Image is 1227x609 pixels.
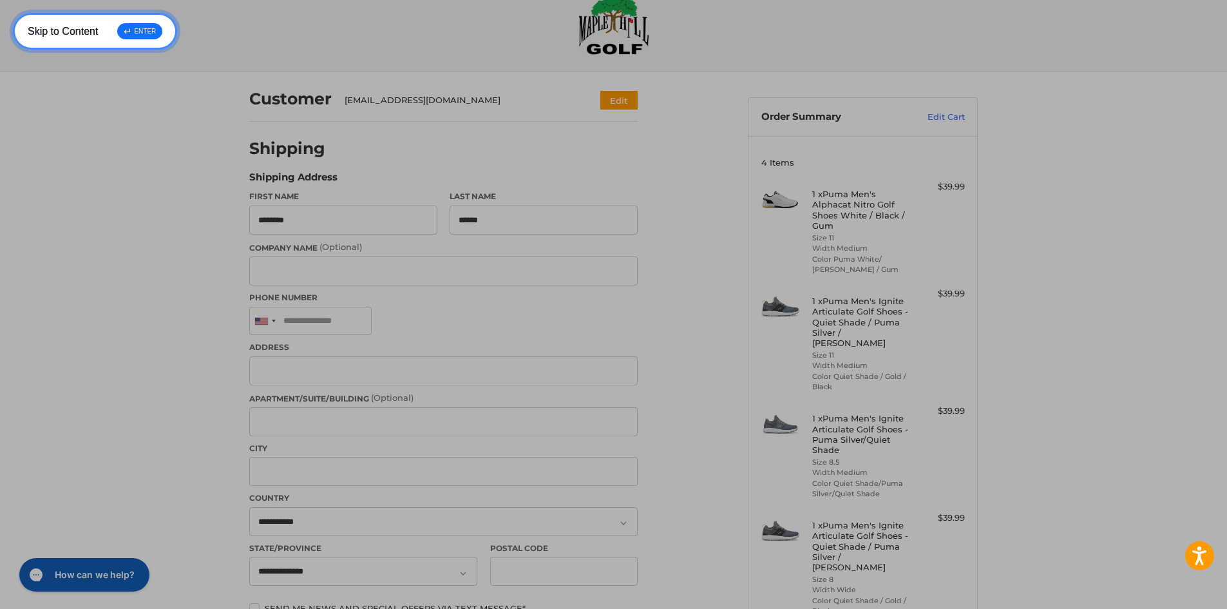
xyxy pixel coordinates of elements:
li: Size 8.5 [812,457,911,468]
li: Color Quiet Shade/Puma Silver/Quiet Shade [812,478,911,499]
h4: 1 x Puma Men's Alphacat Nitro Golf Shoes White / Black / Gum [812,189,911,231]
label: City [249,443,638,454]
li: Width Wide [812,585,911,595]
label: Phone Number [249,292,638,304]
div: $39.99 [914,405,965,418]
li: Size 8 [812,574,911,585]
label: Apartment/Suite/Building [249,392,638,405]
li: Width Medium [812,243,911,254]
div: $39.99 [914,180,965,193]
li: Color Quiet Shade / Gold / Black [812,371,911,392]
label: Country [249,492,638,504]
h2: Customer [249,89,332,109]
label: Last Name [450,191,638,202]
label: First Name [249,191,437,202]
a: Edit Cart [900,111,965,124]
h3: Order Summary [761,111,900,124]
div: [EMAIL_ADDRESS][DOMAIN_NAME] [345,94,576,107]
div: $39.99 [914,512,965,525]
small: (Optional) [371,392,414,403]
label: Postal Code [490,543,638,554]
h4: 1 x Puma Men's Ignite Articulate Golf Shoes - Quiet Shade / Puma Silver / [PERSON_NAME] [812,296,911,348]
button: Edit [600,91,638,110]
h3: 4 Items [761,157,965,168]
li: Size 11 [812,350,911,361]
li: Width Medium [812,360,911,371]
h4: 1 x Puma Men's Ignite Articulate Golf Shoes - Puma Silver/Quiet Shade [812,413,911,455]
label: Address [249,342,638,353]
legend: Shipping Address [249,170,338,191]
li: Size 11 [812,233,911,244]
h4: 1 x Puma Men's Ignite Articulate Golf Shoes - Quiet Shade / Puma Silver / [PERSON_NAME] [812,520,911,572]
small: (Optional) [319,242,362,252]
label: State/Province [249,543,477,554]
iframe: Gorgias live chat messenger [13,554,153,596]
div: $39.99 [914,287,965,300]
div: United States: +1 [250,307,280,335]
li: Width Medium [812,467,911,478]
li: Color Puma White/ [PERSON_NAME] / Gum [812,254,911,275]
h2: Shipping [249,139,325,159]
label: Company Name [249,241,638,254]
